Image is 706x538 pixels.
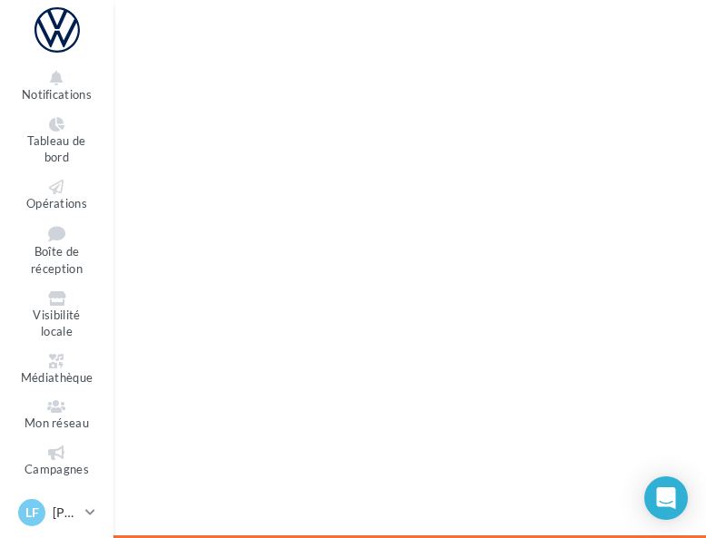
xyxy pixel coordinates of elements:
span: Médiathèque [21,370,93,385]
a: Mon réseau [15,396,99,435]
a: Tableau de bord [15,113,99,169]
span: Boîte de réception [31,245,83,277]
span: LF [25,504,39,522]
div: Open Intercom Messenger [644,476,688,520]
span: Tableau de bord [27,133,85,165]
a: Campagnes [15,442,99,481]
a: Opérations [15,176,99,215]
span: Notifications [22,87,92,102]
span: Visibilité locale [33,308,80,339]
span: Mon réseau [25,416,89,430]
a: Visibilité locale [15,288,99,343]
button: Notifications [15,67,99,106]
a: Boîte de réception [15,221,99,279]
span: Opérations [26,196,87,210]
span: Campagnes [25,462,89,476]
p: [PERSON_NAME] [53,504,78,522]
a: LF [PERSON_NAME] [15,495,99,530]
a: Médiathèque [15,350,99,389]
